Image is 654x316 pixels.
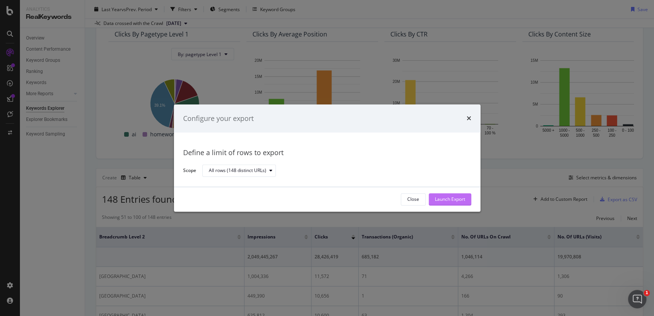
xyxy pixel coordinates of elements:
button: All rows (148 distinct URLs) [202,165,276,177]
div: modal [174,104,480,212]
div: Launch Export [435,196,465,203]
div: times [467,114,471,124]
label: Scope [183,167,196,175]
iframe: Intercom live chat [628,290,646,308]
div: Configure your export [183,114,254,124]
button: Close [401,193,426,205]
div: All rows (148 distinct URLs) [209,169,266,173]
span: 1 [644,290,650,296]
button: Launch Export [429,193,471,205]
div: Close [407,196,419,203]
div: Define a limit of rows to export [183,148,471,158]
